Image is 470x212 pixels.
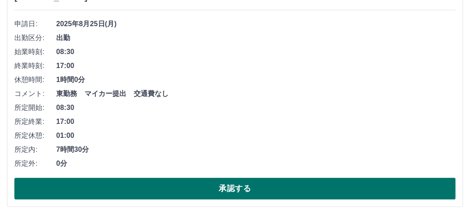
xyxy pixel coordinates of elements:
span: 2025年8月25日(月) [56,19,456,29]
span: 所定休憩: [14,130,56,141]
span: 1時間0分 [56,75,456,85]
span: 東勤務 マイカー提出 交通費なし [56,89,456,99]
span: 所定内: [14,144,56,155]
span: 所定終業: [14,116,56,127]
span: 01:00 [56,130,456,141]
span: 08:30 [56,103,456,113]
span: 出勤 [56,33,456,43]
span: 7時間30分 [56,144,456,155]
button: 承認する [14,178,456,199]
span: コメント: [14,89,56,99]
span: 終業時刻: [14,61,56,71]
span: 所定外: [14,158,56,169]
span: 17:00 [56,61,456,71]
span: 出勤区分: [14,33,56,43]
span: 17:00 [56,116,456,127]
span: 0分 [56,158,456,169]
span: 08:30 [56,47,456,57]
span: 申請日: [14,19,56,29]
span: 始業時刻: [14,47,56,57]
span: 所定開始: [14,103,56,113]
span: 休憩時間: [14,75,56,85]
